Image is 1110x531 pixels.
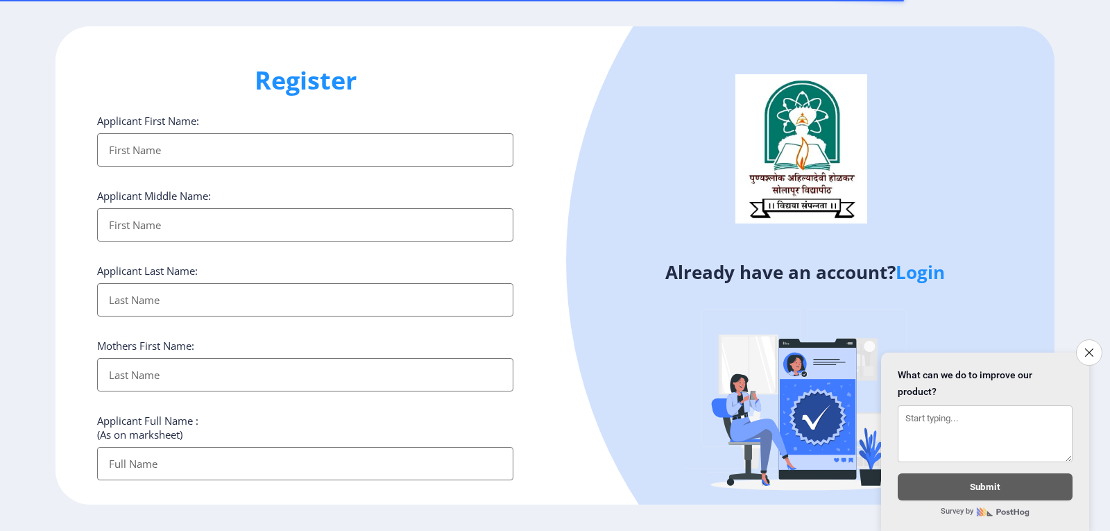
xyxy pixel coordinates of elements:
label: Applicant Last Name: [97,264,198,278]
input: Last Name [97,358,513,391]
img: logo [735,74,867,223]
input: First Name [97,208,513,242]
img: Verified-rafiki.svg [683,283,926,525]
h4: Already have an account? [565,261,1044,283]
label: Applicant First Name: [97,114,199,128]
a: Login [896,260,945,285]
input: Last Name [97,283,513,317]
h1: Register [97,64,513,97]
label: Applicant Middle Name: [97,189,211,203]
input: Full Name [97,447,513,480]
label: Mothers First Name: [97,339,194,353]
input: First Name [97,133,513,167]
label: Aadhar Number : [97,503,179,516]
label: Applicant Full Name : (As on marksheet) [97,414,198,441]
